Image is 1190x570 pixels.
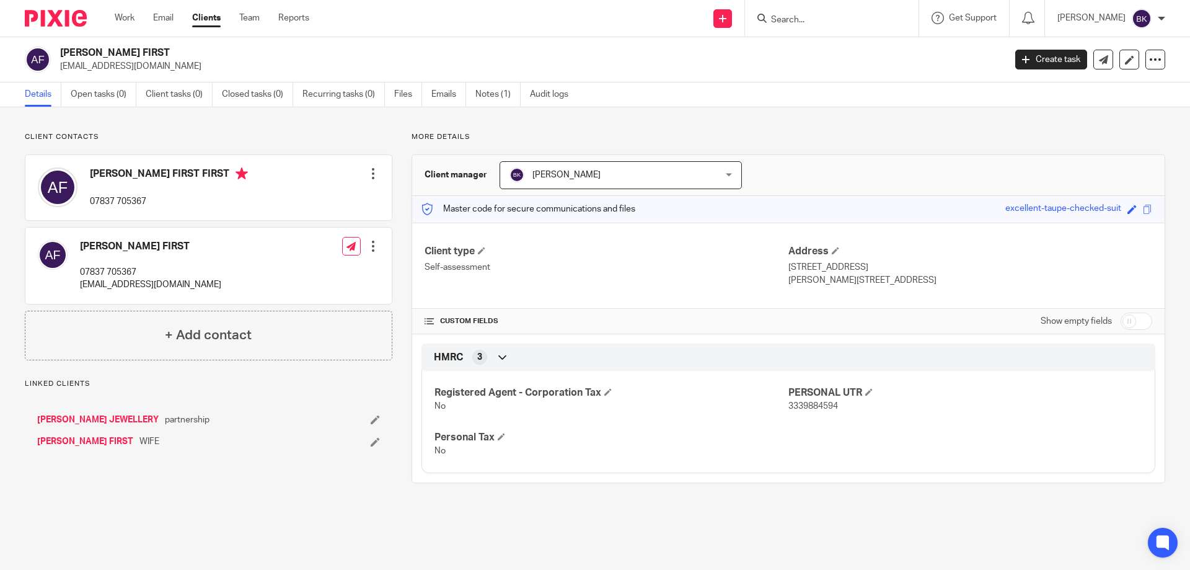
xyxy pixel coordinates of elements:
h4: Client type [425,245,788,258]
input: Search [770,15,881,26]
span: [PERSON_NAME] [532,171,601,179]
span: No [434,447,446,455]
a: Team [239,12,260,24]
h4: PERSONAL UTR [788,386,1142,399]
img: svg%3E [1132,9,1152,29]
p: [PERSON_NAME] [1057,12,1126,24]
div: excellent-taupe-checked-suit [1005,202,1121,216]
h2: [PERSON_NAME] FIRST [60,47,809,60]
p: 07837 705367 [90,195,248,208]
a: Open tasks (0) [71,82,136,107]
span: HMRC [434,351,463,364]
a: Audit logs [530,82,578,107]
a: Files [394,82,422,107]
p: [EMAIL_ADDRESS][DOMAIN_NAME] [60,60,997,73]
i: Primary [236,167,248,180]
p: [STREET_ADDRESS] [788,261,1152,274]
span: No [434,402,446,411]
a: [PERSON_NAME] FIRST [37,435,133,448]
a: Clients [192,12,221,24]
a: Email [153,12,174,24]
a: Details [25,82,61,107]
p: Self-assessment [425,261,788,274]
p: [EMAIL_ADDRESS][DOMAIN_NAME] [80,278,221,291]
a: Create task [1015,50,1087,69]
p: [PERSON_NAME][STREET_ADDRESS] [788,274,1152,287]
a: Emails [431,82,466,107]
span: partnership [165,414,209,426]
a: [PERSON_NAME] JEWELLERY [37,414,159,426]
a: Notes (1) [475,82,521,107]
span: Get Support [949,14,997,22]
p: Linked clients [25,379,392,389]
img: Pixie [25,10,87,27]
h3: Client manager [425,169,487,181]
p: Client contacts [25,132,392,142]
span: 3 [477,351,482,363]
h4: + Add contact [165,326,252,345]
a: Reports [278,12,309,24]
img: svg%3E [38,167,77,207]
span: WIFE [139,435,159,448]
a: Work [115,12,134,24]
h4: CUSTOM FIELDS [425,316,788,326]
span: 3339884594 [788,402,838,411]
h4: [PERSON_NAME] FIRST FIRST [90,167,248,183]
a: Recurring tasks (0) [302,82,385,107]
p: Master code for secure communications and files [421,203,635,215]
h4: [PERSON_NAME] FIRST [80,240,221,253]
a: Closed tasks (0) [222,82,293,107]
h4: Personal Tax [434,431,788,444]
h4: Registered Agent - Corporation Tax [434,386,788,399]
a: Client tasks (0) [146,82,213,107]
label: Show empty fields [1041,315,1112,327]
img: svg%3E [38,240,68,270]
img: svg%3E [25,47,51,73]
p: 07837 705367 [80,266,221,278]
p: More details [412,132,1165,142]
h4: Address [788,245,1152,258]
img: svg%3E [509,167,524,182]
